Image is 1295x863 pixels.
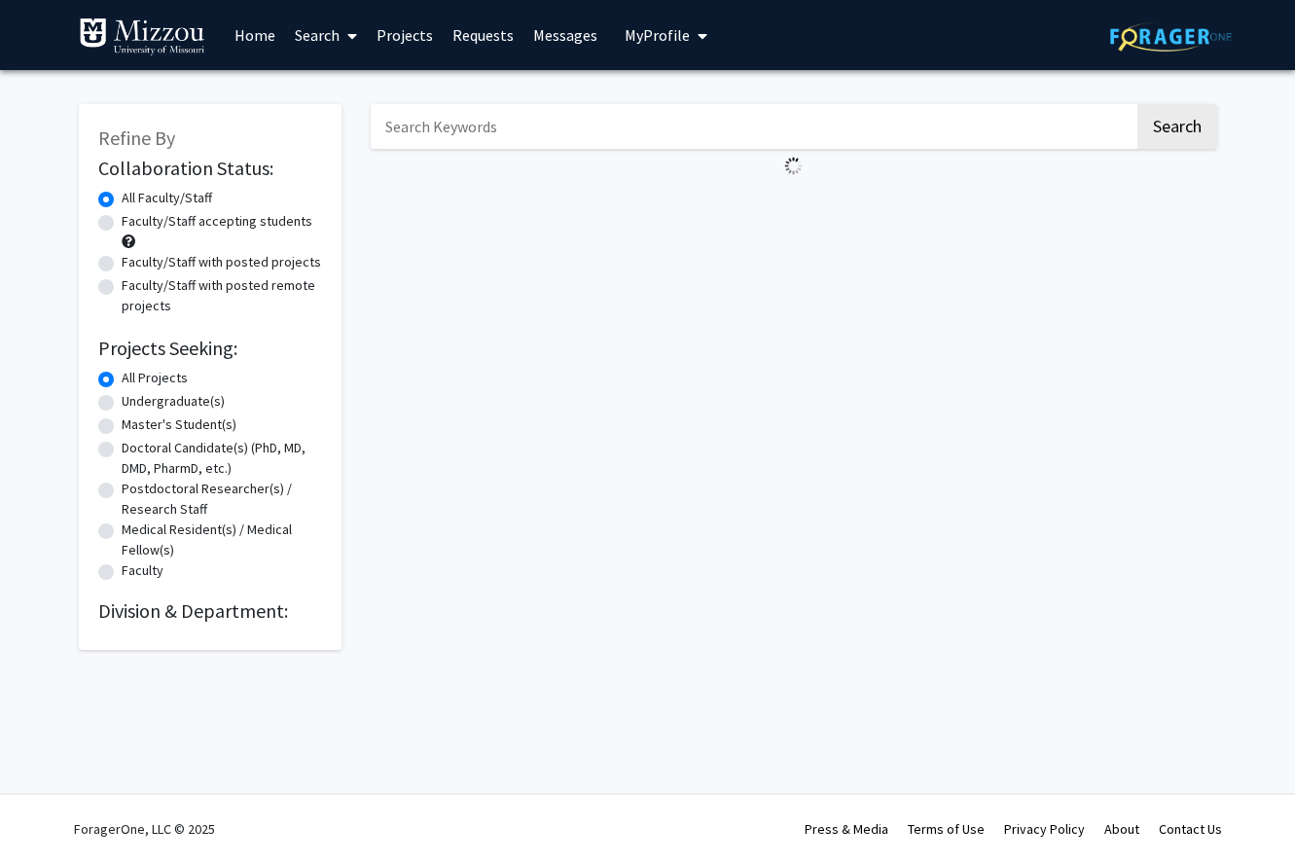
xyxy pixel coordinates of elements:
[122,560,163,581] label: Faculty
[122,520,322,560] label: Medical Resident(s) / Medical Fellow(s)
[122,211,312,232] label: Faculty/Staff accepting students
[367,1,443,69] a: Projects
[523,1,607,69] a: Messages
[1159,820,1222,838] a: Contact Us
[625,25,690,45] span: My Profile
[122,188,212,208] label: All Faculty/Staff
[122,252,321,272] label: Faculty/Staff with posted projects
[776,149,810,183] img: Loading
[1137,104,1217,149] button: Search
[908,820,985,838] a: Terms of Use
[371,183,1217,228] nav: Page navigation
[98,126,175,150] span: Refine By
[122,275,322,316] label: Faculty/Staff with posted remote projects
[443,1,523,69] a: Requests
[98,337,322,360] h2: Projects Seeking:
[122,479,322,520] label: Postdoctoral Researcher(s) / Research Staff
[98,599,322,623] h2: Division & Department:
[1104,820,1139,838] a: About
[122,368,188,388] label: All Projects
[122,414,236,435] label: Master's Student(s)
[285,1,367,69] a: Search
[371,104,1134,149] input: Search Keywords
[225,1,285,69] a: Home
[1004,820,1085,838] a: Privacy Policy
[79,18,205,56] img: University of Missouri Logo
[122,391,225,412] label: Undergraduate(s)
[1110,21,1232,52] img: ForagerOne Logo
[122,438,322,479] label: Doctoral Candidate(s) (PhD, MD, DMD, PharmD, etc.)
[98,157,322,180] h2: Collaboration Status:
[74,795,215,863] div: ForagerOne, LLC © 2025
[805,820,888,838] a: Press & Media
